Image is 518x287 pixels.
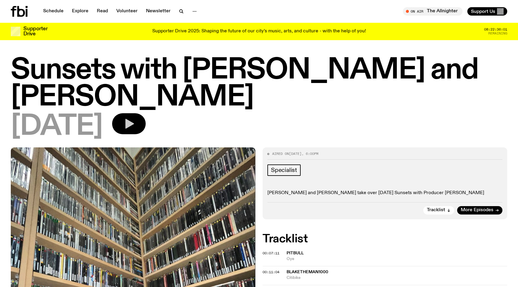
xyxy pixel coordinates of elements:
[267,190,502,196] p: [PERSON_NAME] and [PERSON_NAME] take over [DATE] Sunsets with Producer [PERSON_NAME]
[461,208,493,212] span: More Episodes
[263,252,279,255] button: 00:07:11
[467,7,507,16] button: Support Us
[11,113,103,140] span: [DATE]
[484,28,507,31] span: 08:22:36:01
[93,7,112,16] a: Read
[142,7,174,16] a: Newsletter
[263,270,279,274] span: 00:11:04
[11,57,507,111] h1: Sunsets with [PERSON_NAME] and [PERSON_NAME]
[23,26,47,37] h3: Supporter Drive
[287,256,507,262] span: Oye
[289,151,302,156] span: [DATE]
[287,275,507,281] span: Citibike
[263,234,507,244] h2: Tracklist
[287,270,328,274] span: Blaketheman1000
[471,9,495,14] span: Support Us
[271,167,297,173] span: Specialist
[403,7,463,16] button: On AirThe Allnighter
[457,206,502,215] a: More Episodes
[152,29,366,34] p: Supporter Drive 2025: Shaping the future of our city’s music, arts, and culture - with the help o...
[267,164,301,176] a: Specialist
[423,206,454,215] button: Tracklist
[113,7,141,16] a: Volunteer
[263,271,279,274] button: 00:11:04
[68,7,92,16] a: Explore
[287,251,304,255] span: Pitbull
[40,7,67,16] a: Schedule
[302,151,318,156] span: , 6:00pm
[263,251,279,256] span: 00:07:11
[427,208,445,212] span: Tracklist
[272,151,289,156] span: Aired on
[488,32,507,35] span: Remaining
